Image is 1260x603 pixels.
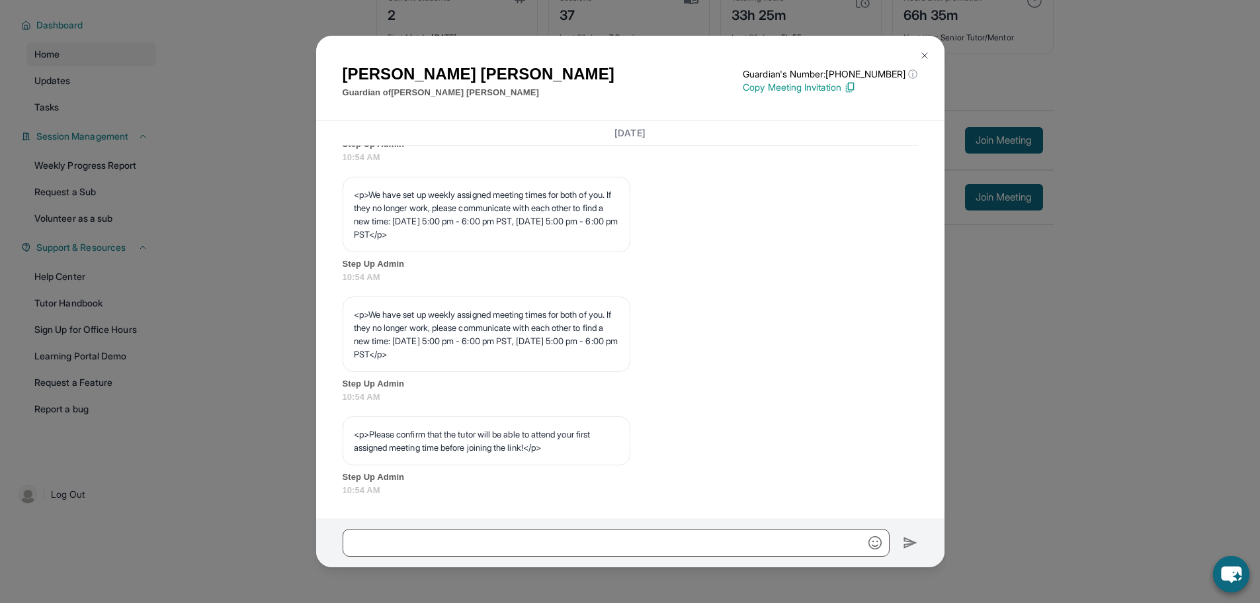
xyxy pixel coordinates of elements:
[343,471,918,484] span: Step Up Admin
[743,68,917,81] p: Guardian's Number: [PHONE_NUMBER]
[343,62,614,86] h1: [PERSON_NAME] [PERSON_NAME]
[743,81,917,94] p: Copy Meeting Invitation
[1213,556,1249,592] button: chat-button
[343,377,918,391] span: Step Up Admin
[343,391,918,404] span: 10:54 AM
[919,50,930,61] img: Close Icon
[343,271,918,284] span: 10:54 AM
[354,428,619,454] p: <p>Please confirm that the tutor will be able to attend your first assigned meeting time before j...
[354,188,619,241] p: <p>We have set up weekly assigned meeting times for both of you. If they no longer work, please c...
[903,535,918,551] img: Send icon
[343,257,918,271] span: Step Up Admin
[343,126,918,140] h3: [DATE]
[908,68,917,81] span: ⓘ
[868,536,882,549] img: Emoji
[844,81,856,93] img: Copy Icon
[354,308,619,361] p: <p>We have set up weekly assigned meeting times for both of you. If they no longer work, please c...
[343,484,918,497] span: 10:54 AM
[343,151,918,164] span: 10:54 AM
[343,86,614,99] p: Guardian of [PERSON_NAME] [PERSON_NAME]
